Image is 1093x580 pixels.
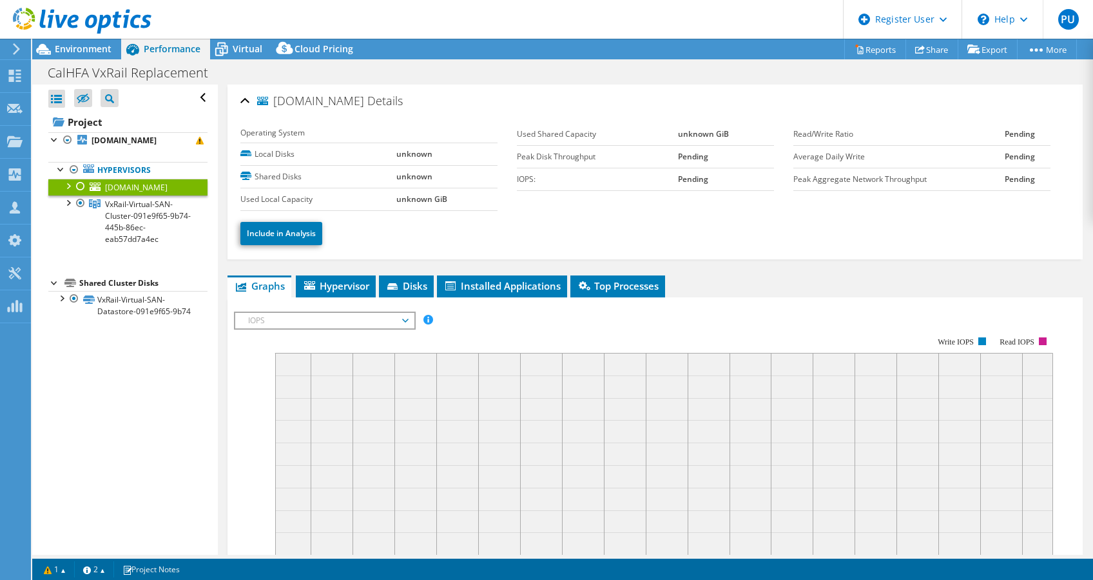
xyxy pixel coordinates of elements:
label: Local Disks [240,148,396,161]
b: Pending [1005,174,1035,185]
span: Details [367,93,403,108]
span: [DOMAIN_NAME] [105,182,168,193]
a: Project [48,112,208,132]
b: Pending [678,151,708,162]
text: Write IOPS [938,337,974,346]
a: Project Notes [113,561,189,577]
label: Average Daily Write [793,150,1005,163]
b: unknown GiB [396,194,447,205]
label: Operating System [240,126,396,139]
label: Used Shared Capacity [517,128,678,141]
b: Pending [1005,128,1035,139]
span: Performance [144,43,200,55]
label: Used Local Capacity [240,193,396,206]
span: Installed Applications [443,279,561,292]
b: unknown [396,171,432,182]
h1: CalHFA VxRail Replacement [42,66,228,80]
b: unknown [396,148,432,159]
label: Shared Disks [240,170,396,183]
div: Shared Cluster Disks [79,275,208,291]
svg: \n [978,14,989,25]
span: [DOMAIN_NAME] [257,95,364,108]
a: Reports [844,39,906,59]
span: Cloud Pricing [295,43,353,55]
span: Top Processes [577,279,659,292]
b: Pending [1005,151,1035,162]
label: Peak Aggregate Network Throughput [793,173,1005,186]
text: Read IOPS [1000,337,1034,346]
a: [DOMAIN_NAME] [48,132,208,149]
span: PU [1058,9,1079,30]
a: Hypervisors [48,162,208,179]
span: Hypervisor [302,279,369,292]
a: 2 [74,561,114,577]
b: unknown GiB [678,128,729,139]
span: Environment [55,43,111,55]
span: IOPS [242,313,407,328]
label: Read/Write Ratio [793,128,1005,141]
b: Pending [678,174,708,185]
span: Graphs [234,279,285,292]
b: [DOMAIN_NAME] [92,135,157,146]
span: Virtual [233,43,262,55]
a: 1 [35,561,75,577]
a: VxRail-Virtual-SAN-Cluster-091e9f65-9b74-445b-86ec-eab57dd7a4ec [48,195,208,247]
a: Include in Analysis [240,222,322,245]
a: Share [905,39,958,59]
label: Peak Disk Throughput [517,150,678,163]
span: VxRail-Virtual-SAN-Cluster-091e9f65-9b74-445b-86ec-eab57dd7a4ec [105,199,191,245]
a: Export [958,39,1018,59]
a: [DOMAIN_NAME] [48,179,208,195]
a: VxRail-Virtual-SAN-Datastore-091e9f65-9b74 [48,291,208,319]
span: Disks [385,279,427,292]
label: IOPS: [517,173,678,186]
a: More [1017,39,1077,59]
